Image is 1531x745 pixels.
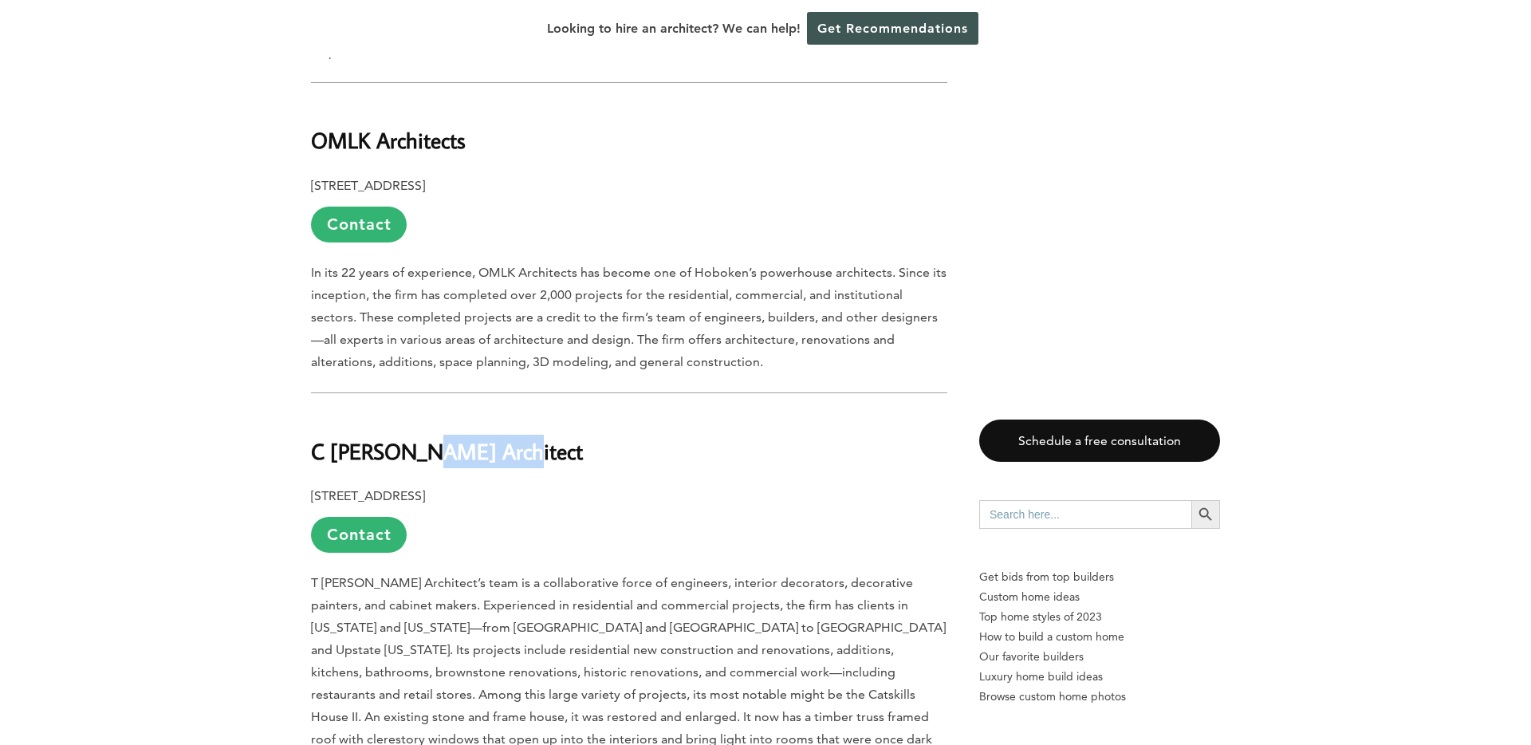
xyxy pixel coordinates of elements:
[1225,630,1512,726] iframe: Drift Widget Chat Controller
[979,627,1220,647] a: How to build a custom home
[311,488,425,503] b: [STREET_ADDRESS]
[979,607,1220,627] a: Top home styles of 2023
[311,517,407,553] a: Contact
[311,126,466,154] b: OMLK Architects
[979,667,1220,687] a: Luxury home build ideas
[979,567,1220,587] p: Get bids from top builders
[311,265,947,369] span: In its 22 years of experience, OMLK Architects has become one of Hoboken’s powerhouse architects....
[311,178,425,193] b: [STREET_ADDRESS]
[311,437,583,465] b: C [PERSON_NAME] Architect
[979,587,1220,607] a: Custom home ideas
[1197,506,1214,523] svg: Search
[311,207,407,242] a: Contact
[979,647,1220,667] a: Our favorite builders
[979,500,1191,529] input: Search here...
[807,12,978,45] a: Get Recommendations
[979,420,1220,462] a: Schedule a free consultation
[979,687,1220,707] a: Browse custom home photos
